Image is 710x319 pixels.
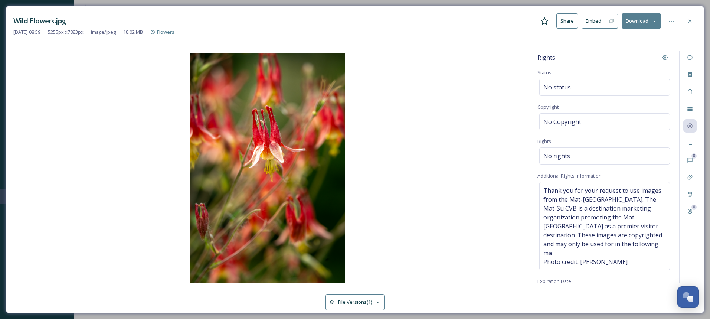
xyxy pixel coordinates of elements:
span: Rights [537,138,551,144]
span: image/jpeg [91,29,116,36]
button: File Versions(1) [325,294,385,310]
span: Thank you for your request to use images from the Mat-[GEOGRAPHIC_DATA]. The Mat-Su CVB is a dest... [543,186,666,266]
h3: Wild Flowers.jpg [13,16,66,26]
span: 18.02 MB [123,29,143,36]
button: Open Chat [677,286,699,308]
span: No Copyright [543,117,581,126]
span: Flowers [157,29,174,35]
span: Additional Rights Information [537,172,602,179]
span: Copyright [537,104,559,110]
div: 0 [691,205,697,210]
span: Expiration Date [537,278,571,284]
button: Download [622,13,661,29]
button: Share [556,13,578,29]
span: Rights [537,53,555,62]
span: No status [543,83,571,92]
button: Embed [582,14,605,29]
span: No rights [543,152,570,160]
span: Status [537,69,552,76]
img: 2987311.jpg [13,53,522,285]
div: 0 [691,153,697,159]
span: [DATE] 08:59 [13,29,40,36]
span: 5255 px x 7883 px [48,29,84,36]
